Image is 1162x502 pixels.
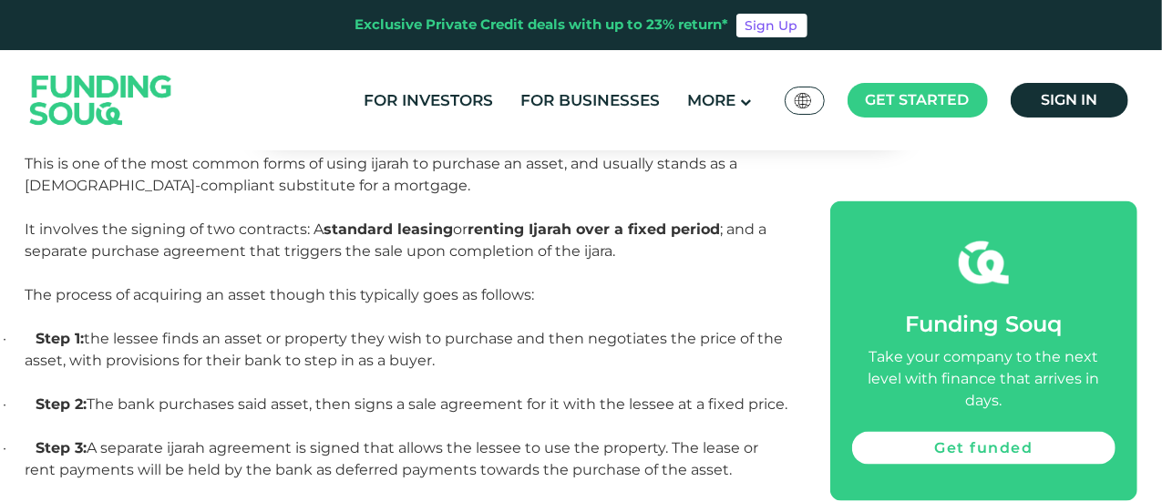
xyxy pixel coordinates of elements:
[359,86,498,116] a: For Investors
[26,439,759,478] span: A separate ijarah agreement is signed that allows the lessee to use the property. The lease or re...
[87,395,788,413] span: The bank purchases said asset, then signs a sale agreement for it with the lessee at a fixed price.
[324,220,454,238] strong: standard leasing
[1011,83,1128,118] a: Sign in
[4,395,36,413] span: ·
[852,431,1115,464] a: Get funded
[687,91,735,109] span: More
[26,330,784,369] span: the lessee finds an asset or property they wish to purchase and then negotiates the price of the ...
[1041,91,1097,108] span: Sign in
[26,220,767,260] span: It involves the signing of two contracts: A or ; and a separate purchase agreement that triggers ...
[36,395,87,413] span: Step 2:
[795,93,811,108] img: SA Flag
[959,237,1009,287] img: fsicon
[26,286,539,303] span: The process of acquiring an asset though this typically goes as follows:
[905,310,1062,336] span: Funding Souq
[468,220,721,238] strong: renting Ijarah over a fixed period
[4,330,36,347] span: ·
[12,54,190,146] img: Logo
[26,155,738,194] span: This is one of the most common forms of using ijarah to purchase an asset, and usually stands as ...
[4,439,36,456] span: ·
[852,345,1115,411] div: Take your company to the next level with finance that arrives in days.
[516,86,664,116] a: For Businesses
[36,439,87,456] span: Step 3:
[355,15,729,36] div: Exclusive Private Credit deals with up to 23% return*
[736,14,807,37] a: Sign Up
[36,330,85,347] span: Step 1:
[866,91,970,108] span: Get started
